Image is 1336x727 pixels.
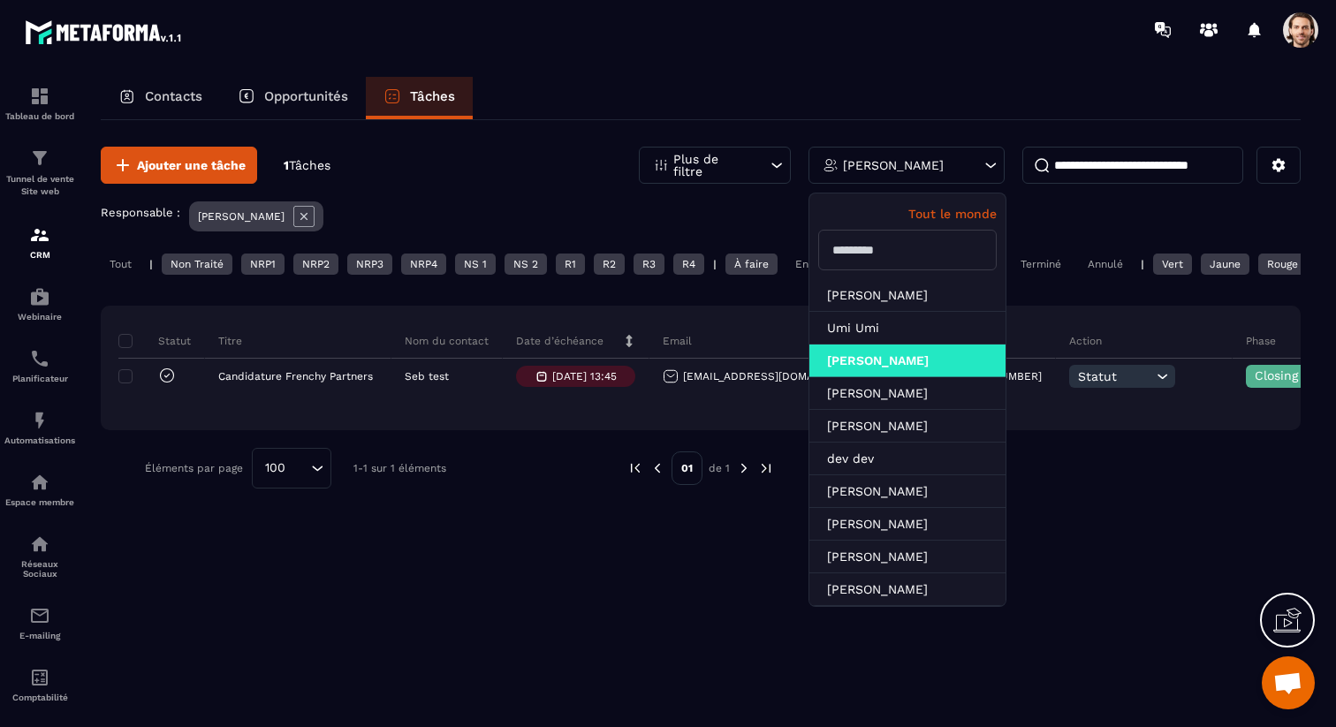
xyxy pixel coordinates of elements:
p: [PERSON_NAME] [198,210,285,223]
p: [DATE] 13:45 [552,370,617,382]
p: | [1141,258,1144,270]
p: [PERSON_NAME] [843,159,944,171]
p: 01 [672,451,702,485]
img: formation [29,86,50,107]
div: Rouge [1258,254,1307,275]
p: Tableau de bord [4,111,75,121]
img: accountant [29,667,50,688]
li: [PERSON_NAME] [809,541,1006,573]
p: Email [663,334,692,348]
p: Action [1069,334,1102,348]
div: Vert [1153,254,1192,275]
img: social-network [29,534,50,555]
img: formation [29,148,50,169]
p: Espace membre [4,497,75,507]
img: automations [29,286,50,307]
img: formation [29,224,50,246]
img: automations [29,472,50,493]
span: 100 [259,458,292,478]
li: [PERSON_NAME] [809,279,1006,312]
div: Terminé [1012,254,1070,275]
img: email [29,605,50,626]
button: Ajouter une tâche [101,147,257,184]
p: Candidature Frenchy Partners [218,370,373,382]
p: CRM [4,250,75,260]
a: formationformationTableau de bord [4,72,75,134]
div: NRP4 [401,254,446,275]
p: Contacts [145,88,202,104]
img: prev [627,460,643,476]
div: NRP1 [241,254,285,275]
div: Jaune [1201,254,1249,275]
p: Plus de filtre [673,153,751,178]
div: Tout [101,254,140,275]
img: automations [29,410,50,431]
a: Contacts [101,77,220,119]
p: Planificateur [4,374,75,383]
a: automationsautomationsEspace membre [4,458,75,520]
p: Nom du contact [405,334,489,348]
img: next [758,460,774,476]
p: Réseaux Sociaux [4,559,75,579]
p: Tunnel de vente Site web [4,173,75,198]
p: | [713,258,717,270]
li: dev dev [809,443,1006,475]
div: Annulé [1079,254,1132,275]
p: Date d’échéance [516,334,603,348]
p: Seb test [405,370,449,382]
p: Responsable : [101,206,180,219]
p: Statut [123,334,191,348]
li: Umi Umi [809,312,1006,345]
div: Non Traité [162,254,232,275]
a: schedulerschedulerPlanificateur [4,335,75,397]
li: [PERSON_NAME] [809,377,1006,410]
div: À faire [725,254,778,275]
a: formationformationTunnel de vente Site web [4,134,75,211]
p: Éléments par page [145,462,243,474]
a: automationsautomationsWebinaire [4,273,75,335]
li: [PERSON_NAME] [809,508,1006,541]
p: Opportunités [264,88,348,104]
div: R3 [634,254,664,275]
input: Search for option [292,458,307,478]
img: prev [649,460,665,476]
div: Ouvrir le chat [1262,656,1315,709]
p: E-mailing [4,631,75,640]
p: 1 [284,157,330,174]
p: Webinaire [4,312,75,322]
p: Automatisations [4,435,75,445]
div: NRP3 [347,254,392,275]
div: NRP2 [293,254,338,275]
div: R4 [673,254,704,275]
p: Phase [1246,334,1276,348]
img: logo [25,16,184,48]
a: automationsautomationsAutomatisations [4,397,75,458]
div: NS 2 [505,254,547,275]
div: R1 [556,254,585,275]
span: Statut [1078,369,1152,383]
div: En retard [786,254,854,275]
img: scheduler [29,348,50,369]
div: NS 1 [455,254,496,275]
a: formationformationCRM [4,211,75,273]
li: [PERSON_NAME] [809,410,1006,443]
a: social-networksocial-networkRéseaux Sociaux [4,520,75,592]
p: Tout le monde [818,207,997,221]
p: de 1 [709,461,730,475]
p: Titre [218,334,242,348]
li: [PERSON_NAME] [809,345,1006,377]
div: Search for option [252,448,331,488]
div: R2 [594,254,625,275]
p: 1-1 sur 1 éléments [353,462,446,474]
a: emailemailE-mailing [4,592,75,654]
span: Tâches [289,158,330,172]
span: Ajouter une tâche [137,156,246,174]
li: [PERSON_NAME] [809,475,1006,508]
p: Comptabilité [4,693,75,702]
img: next [736,460,752,476]
p: Tâches [410,88,455,104]
a: accountantaccountantComptabilité [4,654,75,716]
li: [PERSON_NAME] [809,573,1006,606]
a: Tâches [366,77,473,119]
a: Opportunités [220,77,366,119]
